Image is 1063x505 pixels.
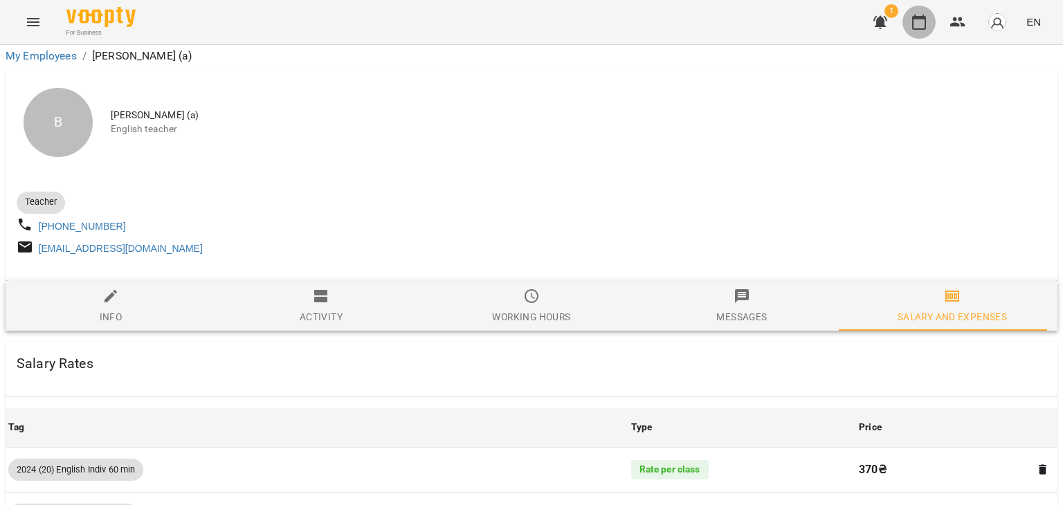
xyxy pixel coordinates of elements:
span: 1 [884,4,898,18]
span: English teacher [111,122,1046,136]
a: My Employees [6,49,77,62]
h6: Salary Rates [17,353,93,374]
span: 2024 (20) English Indiv 60 min [8,463,143,476]
a: [PHONE_NUMBER] [39,221,126,232]
span: Teacher [17,196,65,208]
button: EN [1021,9,1046,35]
button: Delete [1034,461,1052,479]
p: [PERSON_NAME] (а) [92,48,192,64]
th: Type [628,408,857,447]
div: Working hours [492,309,570,325]
th: Price [856,408,1057,447]
img: avatar_s.png [988,12,1007,32]
img: Voopty Logo [66,7,136,27]
a: [EMAIL_ADDRESS][DOMAIN_NAME] [39,243,203,254]
li: / [82,48,87,64]
div: Activity [300,309,343,325]
div: Salary and Expenses [898,309,1007,325]
nav: breadcrumb [6,48,1057,64]
div: Rate per class [631,460,709,479]
p: 370 ₴ [859,461,1024,478]
span: [PERSON_NAME] (а) [111,109,1046,122]
div: Messages [716,309,767,325]
span: EN [1026,15,1041,29]
th: Tag [6,408,628,447]
div: Info [100,309,122,325]
button: Menu [17,6,50,39]
div: В [24,88,93,157]
span: For Business [66,28,136,37]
